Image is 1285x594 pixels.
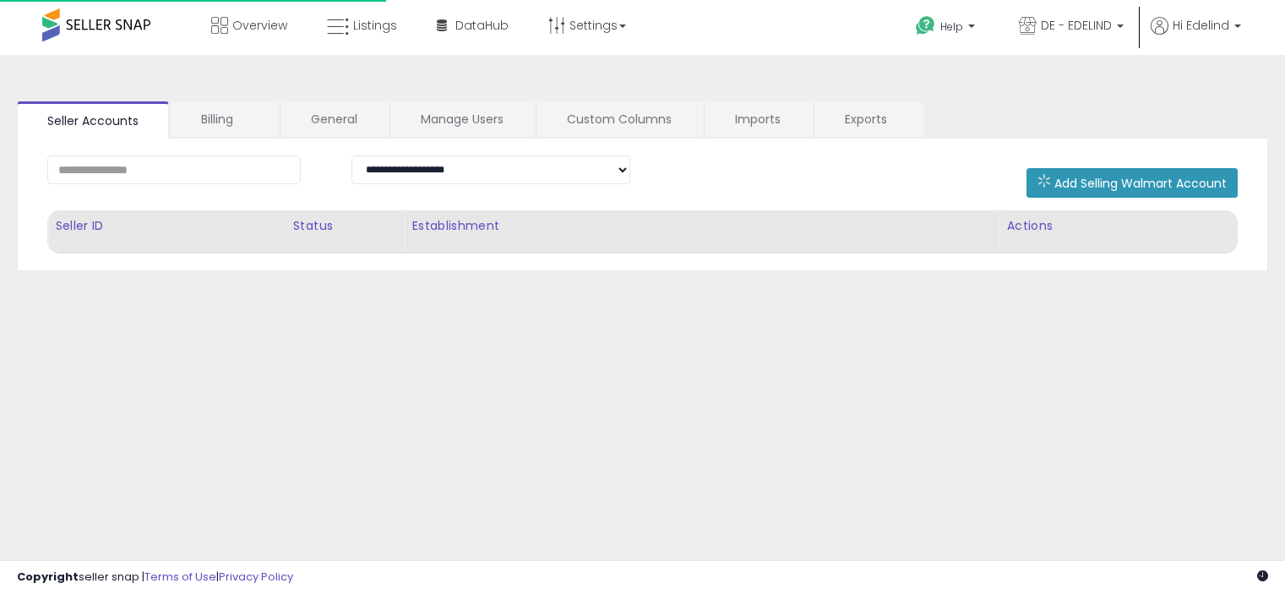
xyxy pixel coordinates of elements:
div: Actions [1006,217,1230,235]
a: Seller Accounts [17,101,169,139]
span: Overview [232,17,287,34]
span: DataHub [455,17,509,34]
a: Exports [814,101,923,137]
div: Seller ID [55,217,279,235]
div: Status [293,217,398,235]
span: Hi Edelind [1173,17,1229,34]
span: Add Selling Walmart Account [1054,175,1227,192]
a: Hi Edelind [1151,17,1241,55]
i: Get Help [915,15,936,36]
a: Custom Columns [536,101,702,137]
span: Help [940,19,963,34]
span: DE - EDELIND [1041,17,1112,34]
a: Privacy Policy [219,569,293,585]
a: Billing [171,101,278,137]
button: Add Selling Walmart Account [1026,168,1238,198]
span: Listings [353,17,397,34]
strong: Copyright [17,569,79,585]
a: Terms of Use [144,569,216,585]
div: seller snap | | [17,569,293,586]
a: Manage Users [390,101,534,137]
a: General [280,101,388,137]
a: Help [902,3,992,55]
a: Imports [705,101,812,137]
div: Establishment [411,217,992,235]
